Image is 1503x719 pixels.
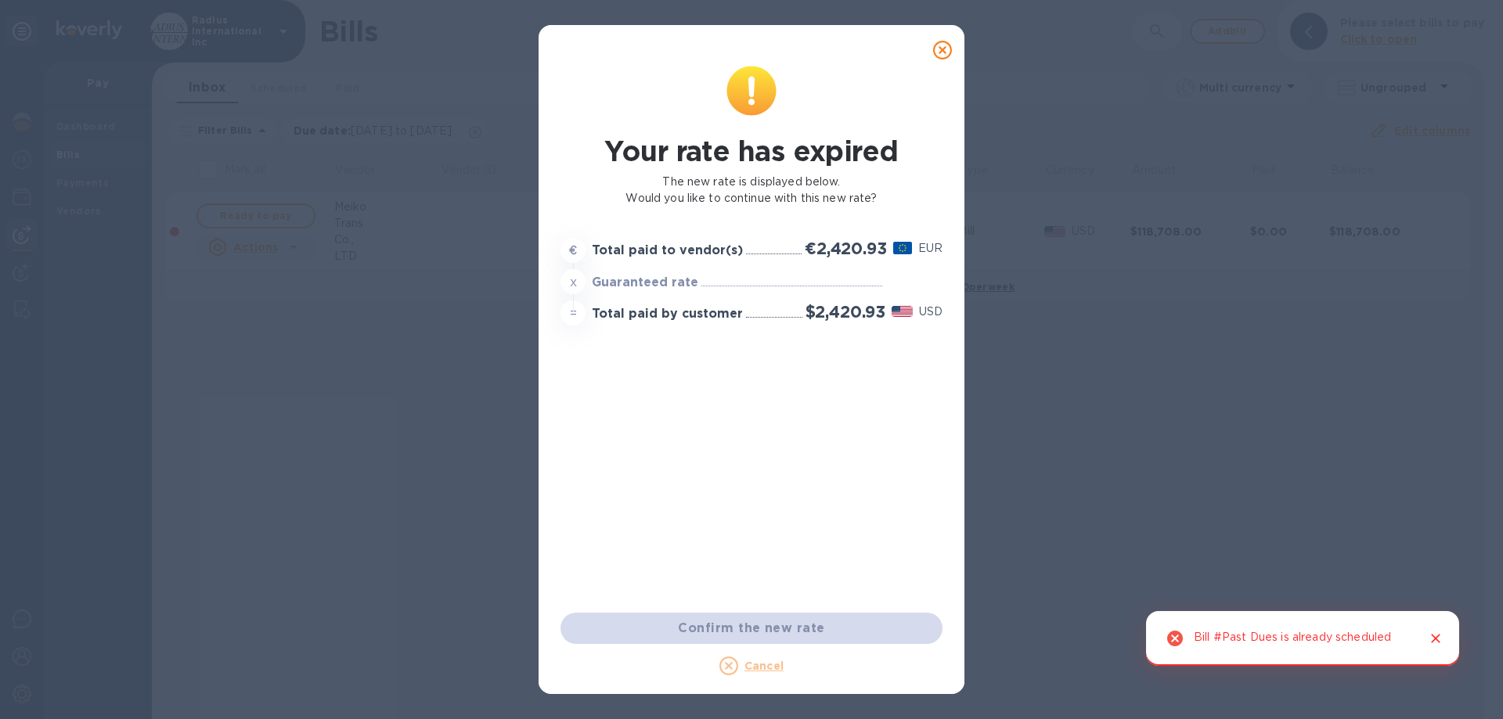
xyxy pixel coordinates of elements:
div: = [560,300,586,325]
h3: Total paid to vendor(s) [592,243,743,258]
div: x [560,269,586,294]
img: USD [892,306,913,317]
h1: Your rate has expired [560,135,943,167]
h2: $2,420.93 [806,302,885,322]
div: Bill #Past Dues is already scheduled [1194,624,1391,653]
p: EUR [918,240,943,257]
h3: Guaranteed rate [592,275,698,290]
button: Close [1426,628,1446,649]
strong: € [569,244,577,257]
h3: Total paid by customer [592,307,743,322]
p: The new rate is displayed below. Would you like to continue with this new rate? [560,174,943,207]
h2: €2,420.93 [805,239,886,258]
p: USD [919,304,943,320]
u: Cancel [744,660,784,672]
